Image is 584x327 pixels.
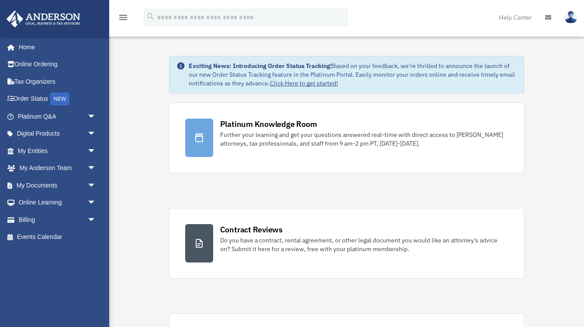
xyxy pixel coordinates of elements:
a: Online Learningarrow_drop_down [6,194,109,211]
a: Online Ordering [6,56,109,73]
img: User Pic [564,11,577,24]
a: menu [118,15,128,23]
a: Order StatusNEW [6,90,109,108]
a: Tax Organizers [6,73,109,90]
a: Click Here to get started! [270,79,338,87]
a: Platinum Knowledge Room Further your learning and get your questions answered real-time with dire... [169,102,525,173]
div: Further your learning and get your questions answered real-time with direct access to [PERSON_NAM... [220,130,508,148]
a: My Documentsarrow_drop_down [6,177,109,194]
span: arrow_drop_down [87,125,105,143]
i: search [146,12,156,21]
div: Platinum Knowledge Room [220,119,317,129]
span: arrow_drop_down [87,160,105,177]
a: Home [6,38,105,56]
div: Contract Reviews [220,224,283,235]
span: arrow_drop_down [87,108,105,126]
div: NEW [50,92,69,106]
div: Based on your feedback, we're thrilled to announce the launch of our new Order Status Tracking fe... [189,61,517,88]
a: Contract Reviews Do you have a contract, rental agreement, or other legal document you would like... [169,208,525,279]
a: Digital Productsarrow_drop_down [6,125,109,143]
a: My Anderson Teamarrow_drop_down [6,160,109,177]
span: arrow_drop_down [87,211,105,229]
a: Platinum Q&Aarrow_drop_down [6,108,109,125]
i: menu [118,12,128,23]
strong: Exciting News: Introducing Order Status Tracking! [189,62,332,70]
a: Events Calendar [6,228,109,246]
span: arrow_drop_down [87,177,105,194]
a: Billingarrow_drop_down [6,211,109,228]
img: Anderson Advisors Platinum Portal [4,10,83,27]
div: Do you have a contract, rental agreement, or other legal document you would like an attorney's ad... [220,236,508,253]
span: arrow_drop_down [87,142,105,160]
span: arrow_drop_down [87,194,105,212]
a: My Entitiesarrow_drop_down [6,142,109,160]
